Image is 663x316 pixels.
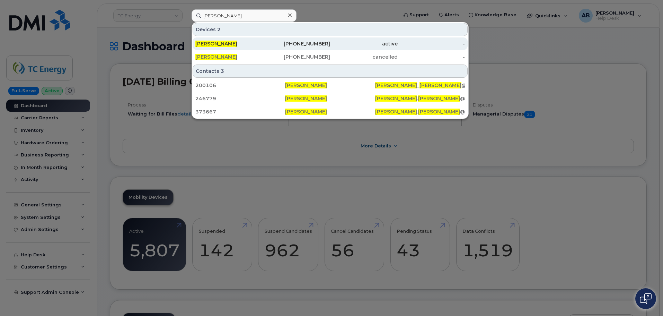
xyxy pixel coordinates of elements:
span: 3 [221,68,224,75]
div: . @[DOMAIN_NAME] [375,95,465,102]
span: [PERSON_NAME] [285,95,327,102]
a: 246779[PERSON_NAME][PERSON_NAME].[PERSON_NAME]@[DOMAIN_NAME] [193,92,468,105]
div: . @[DOMAIN_NAME] [375,108,465,115]
div: 246779 [195,95,285,102]
span: 2 [217,26,221,33]
span: [PERSON_NAME] [418,109,460,115]
div: 373667 [195,108,285,115]
div: active [330,40,398,47]
span: [PERSON_NAME] [375,109,417,115]
div: Contacts [193,65,468,78]
div: - [398,53,465,60]
span: [PERSON_NAME] [285,109,327,115]
span: [PERSON_NAME] [195,54,237,60]
span: [PERSON_NAME] [375,82,417,88]
div: [PHONE_NUMBER] [263,40,330,47]
span: [PERSON_NAME] [419,82,461,88]
div: 200106 [195,82,285,89]
a: 200106[PERSON_NAME][PERSON_NAME]_[PERSON_NAME]@[DOMAIN_NAME] [193,79,468,92]
div: Devices [193,23,468,36]
div: _ @[DOMAIN_NAME] [375,82,465,89]
a: [PERSON_NAME][PHONE_NUMBER]active- [193,37,468,50]
span: [PERSON_NAME] [418,95,460,102]
img: Open chat [640,293,652,304]
div: - [398,40,465,47]
div: cancelled [330,53,398,60]
div: [PHONE_NUMBER] [263,53,330,60]
span: [PERSON_NAME] [195,41,237,47]
a: 373667[PERSON_NAME][PERSON_NAME].[PERSON_NAME]@[DOMAIN_NAME] [193,105,468,118]
span: [PERSON_NAME] [375,95,417,102]
span: [PERSON_NAME] [285,82,327,88]
a: [PERSON_NAME][PHONE_NUMBER]cancelled- [193,51,468,63]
